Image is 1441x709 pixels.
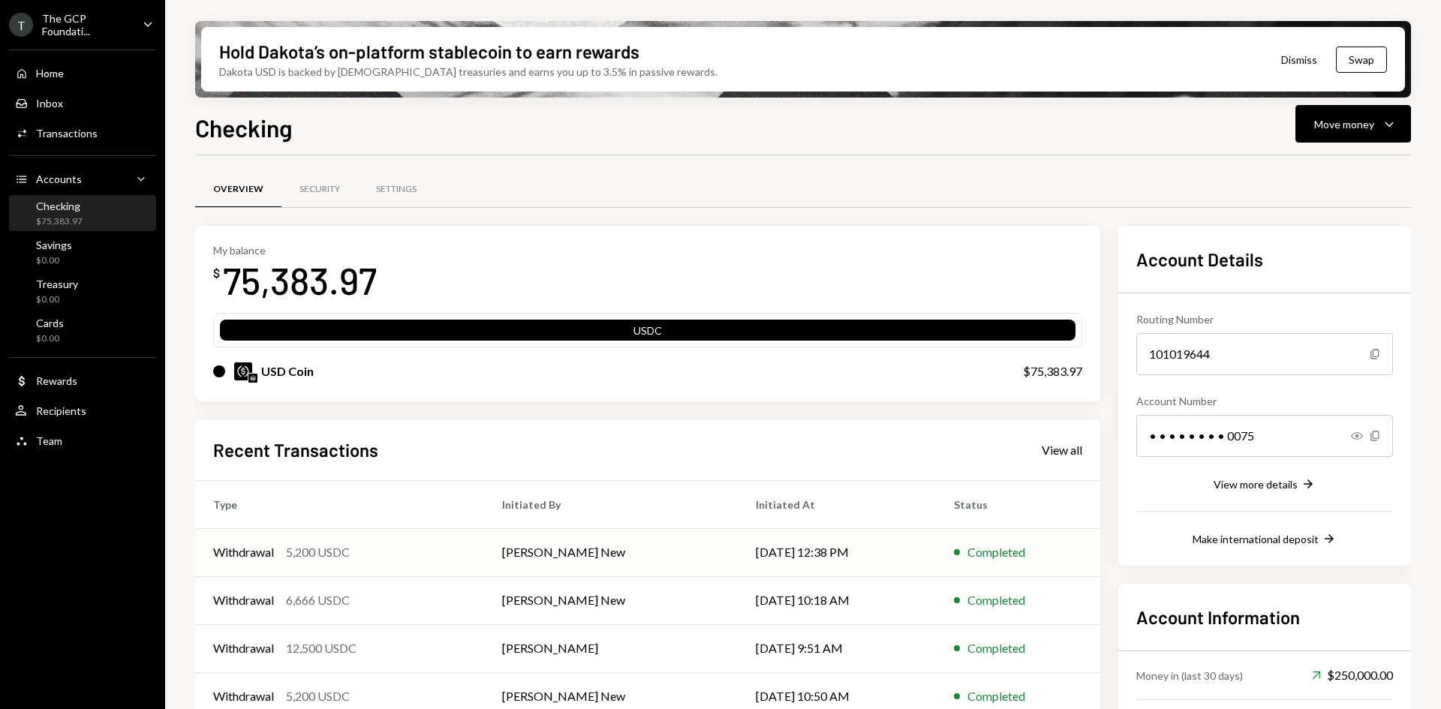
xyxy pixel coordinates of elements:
th: Type [195,480,484,528]
div: Withdrawal [213,639,274,657]
div: Completed [967,543,1025,561]
div: Money in (last 30 days) [1136,668,1243,683]
div: Security [299,183,340,196]
a: View all [1042,441,1082,458]
a: Settings [358,170,435,209]
button: Dismiss [1262,42,1336,77]
a: Savings$0.00 [9,234,156,270]
div: $250,000.00 [1312,666,1393,684]
div: Settings [376,183,417,196]
a: Treasury$0.00 [9,273,156,309]
div: $0.00 [36,293,78,306]
a: Checking$75,383.97 [9,195,156,231]
h1: Checking [195,113,293,143]
div: T [9,13,33,37]
div: Completed [967,591,1025,609]
div: Team [36,434,62,447]
div: Completed [967,687,1025,705]
th: Initiated At [738,480,936,528]
a: Accounts [9,165,156,192]
a: Transactions [9,119,156,146]
td: [DATE] 12:38 PM [738,528,936,576]
th: Initiated By [484,480,738,528]
div: $ [213,266,220,281]
button: Move money [1295,105,1411,143]
h2: Account Details [1136,247,1393,272]
div: Treasury [36,278,78,290]
img: arbitrum-mainnet [248,374,257,383]
div: Hold Dakota’s on-platform stablecoin to earn rewards [219,39,639,64]
div: USDC [220,323,1075,344]
div: $0.00 [36,332,64,345]
div: 75,383.97 [223,257,377,304]
div: $75,383.97 [1023,362,1082,380]
div: Home [36,67,64,80]
h2: Recent Transactions [213,437,378,462]
a: Inbox [9,89,156,116]
a: Overview [195,170,281,209]
a: Rewards [9,367,156,394]
div: Make international deposit [1193,533,1319,545]
div: 12,500 USDC [286,639,356,657]
a: Team [9,427,156,454]
div: View all [1042,443,1082,458]
div: 5,200 USDC [286,543,350,561]
div: Inbox [36,97,63,110]
button: View more details [1214,476,1316,493]
div: View more details [1214,478,1298,491]
button: Make international deposit [1193,531,1337,548]
div: $0.00 [36,254,72,267]
div: Transactions [36,127,98,140]
div: Overview [213,183,263,196]
td: [PERSON_NAME] [484,624,738,672]
a: Home [9,59,156,86]
a: Security [281,170,358,209]
div: Withdrawal [213,543,274,561]
td: [PERSON_NAME] New [484,528,738,576]
td: [DATE] 9:51 AM [738,624,936,672]
div: Move money [1314,116,1374,132]
div: 6,666 USDC [286,591,350,609]
div: Withdrawal [213,591,274,609]
img: USDC [234,362,252,380]
h2: Account Information [1136,605,1393,629]
div: Dakota USD is backed by [DEMOGRAPHIC_DATA] treasuries and earns you up to 3.5% in passive rewards. [219,64,717,80]
td: [DATE] 10:18 AM [738,576,936,624]
a: Cards$0.00 [9,312,156,348]
div: Withdrawal [213,687,274,705]
div: Savings [36,239,72,251]
div: Rewards [36,374,77,387]
div: My balance [213,244,377,257]
div: Accounts [36,173,82,185]
a: Recipients [9,397,156,424]
th: Status [936,480,1100,528]
div: Routing Number [1136,311,1393,327]
div: Cards [36,317,64,329]
div: Checking [36,200,83,212]
div: • • • • • • • • 0075 [1136,415,1393,457]
button: Swap [1336,47,1387,73]
div: $75,383.97 [36,215,83,228]
div: Recipients [36,404,86,417]
div: 101019644 [1136,333,1393,375]
td: [PERSON_NAME] New [484,576,738,624]
div: 5,200 USDC [286,687,350,705]
div: Completed [967,639,1025,657]
div: USD Coin [261,362,314,380]
div: The GCP Foundati... [42,12,131,38]
div: Account Number [1136,393,1393,409]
